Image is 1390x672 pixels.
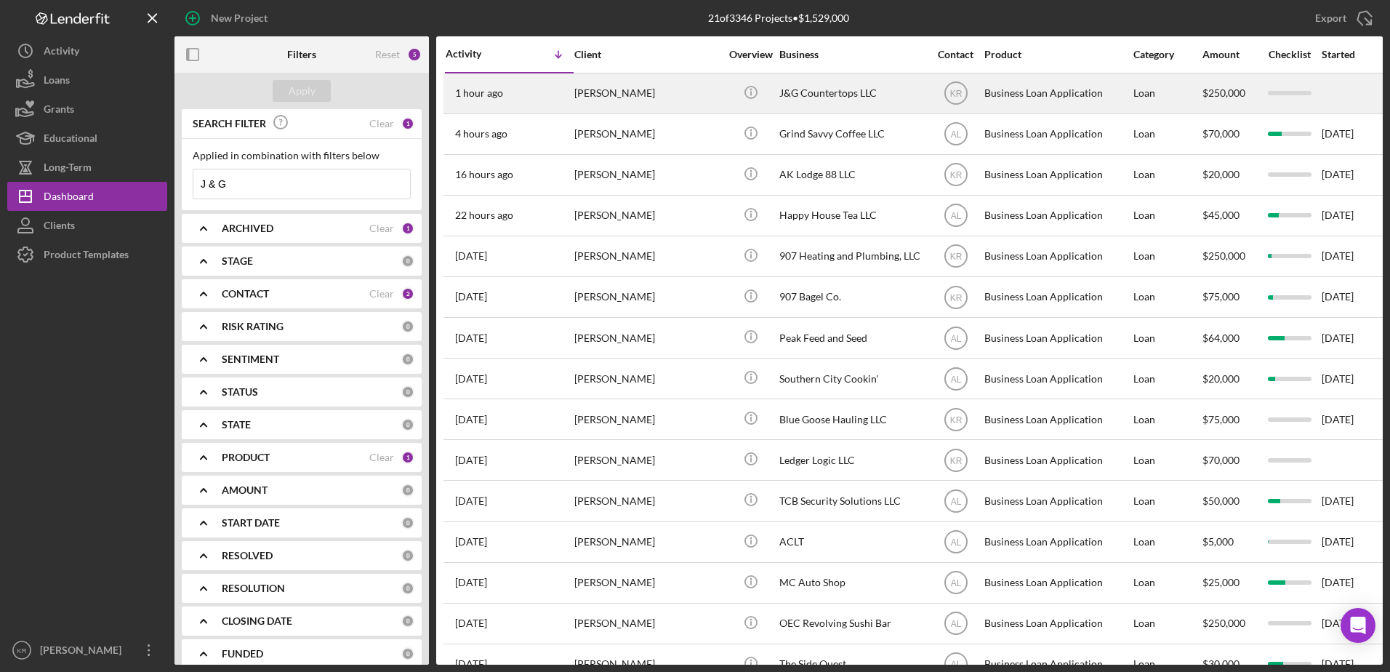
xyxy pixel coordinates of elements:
[222,386,258,398] b: STATUS
[984,319,1130,357] div: Business Loan Application
[401,117,414,130] div: 1
[401,287,414,300] div: 2
[708,12,849,24] div: 21 of 3346 Projects • $1,529,000
[950,537,961,548] text: AL
[574,523,720,561] div: [PERSON_NAME]
[984,74,1130,113] div: Business Loan Application
[779,196,925,235] div: Happy House Tea LLC
[455,373,487,385] time: 2025-08-11 22:49
[1202,278,1257,316] div: $75,000
[222,255,253,267] b: STAGE
[1322,400,1387,439] div: [DATE]
[1133,481,1201,520] div: Loan
[7,240,167,269] button: Product Templates
[401,615,414,628] div: 0
[723,49,778,60] div: Overview
[1133,564,1201,602] div: Loan
[574,278,720,316] div: [PERSON_NAME]
[401,549,414,562] div: 0
[949,455,962,465] text: KR
[779,237,925,276] div: 907 Heating and Plumbing, LLC
[1322,604,1387,643] div: [DATE]
[174,4,282,33] button: New Project
[44,124,97,156] div: Educational
[1202,564,1257,602] div: $25,000
[574,74,720,113] div: [PERSON_NAME]
[455,250,487,262] time: 2025-08-13 18:09
[1133,523,1201,561] div: Loan
[222,321,284,332] b: RISK RATING
[455,536,487,548] time: 2025-07-23 21:45
[574,441,720,479] div: [PERSON_NAME]
[779,74,925,113] div: J&G Countertops LLC
[1322,523,1387,561] div: [DATE]
[950,374,961,384] text: AL
[401,222,414,235] div: 1
[1258,49,1320,60] div: Checklist
[222,288,269,300] b: CONTACT
[401,451,414,464] div: 1
[950,211,961,221] text: AL
[1322,278,1387,316] div: [DATE]
[1301,4,1383,33] button: Export
[949,252,962,262] text: KR
[1202,481,1257,520] div: $50,000
[193,150,411,161] div: Applied in combination with filters below
[574,115,720,153] div: [PERSON_NAME]
[984,278,1130,316] div: Business Loan Application
[222,419,251,431] b: STATE
[950,578,961,588] text: AL
[7,153,167,182] button: Long-Term
[950,619,961,629] text: AL
[574,156,720,194] div: [PERSON_NAME]
[1322,196,1387,235] div: [DATE]
[375,49,400,60] div: Reset
[950,333,961,343] text: AL
[7,65,167,95] button: Loans
[7,636,167,665] button: KR[PERSON_NAME]
[984,523,1130,561] div: Business Loan Application
[779,156,925,194] div: AK Lodge 88 LLC
[574,237,720,276] div: [PERSON_NAME]
[574,359,720,398] div: [PERSON_NAME]
[779,115,925,153] div: Grind Savvy Coffee LLC
[1133,156,1201,194] div: Loan
[401,484,414,497] div: 0
[1133,278,1201,316] div: Loan
[455,617,487,629] time: 2025-07-17 21:36
[44,153,92,185] div: Long-Term
[1322,359,1387,398] div: [DATE]
[1133,196,1201,235] div: Loan
[401,516,414,529] div: 0
[1202,319,1257,357] div: $64,000
[44,211,75,244] div: Clients
[193,118,266,129] b: SEARCH FILTER
[779,278,925,316] div: 907 Bagel Co.
[779,564,925,602] div: MC Auto Shop
[984,359,1130,398] div: Business Loan Application
[17,647,26,655] text: KR
[1202,441,1257,479] div: $70,000
[7,211,167,240] button: Clients
[779,481,925,520] div: TCB Security Solutions LLC
[984,115,1130,153] div: Business Loan Application
[984,49,1130,60] div: Product
[455,169,513,180] time: 2025-08-14 02:21
[7,36,167,65] a: Activity
[455,414,487,425] time: 2025-08-07 23:43
[1315,4,1346,33] div: Export
[779,441,925,479] div: Ledger Logic LLC
[44,240,129,273] div: Product Templates
[1322,115,1387,153] div: [DATE]
[1133,400,1201,439] div: Loan
[1322,156,1387,194] div: [DATE]
[1133,319,1201,357] div: Loan
[1322,49,1387,60] div: Started
[779,604,925,643] div: OEC Revolving Sushi Bar
[1202,523,1257,561] div: $5,000
[950,497,961,507] text: AL
[984,237,1130,276] div: Business Loan Application
[574,49,720,60] div: Client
